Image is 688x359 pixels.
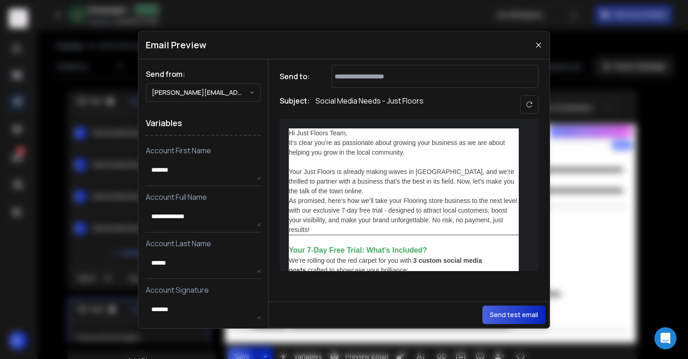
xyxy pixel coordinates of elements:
[146,238,261,249] p: Account Last Name
[146,145,261,156] p: Account First Name
[289,128,519,138] div: Hi Just Floors Team,
[289,246,427,254] span: Your 7-Day Free Trial: What’s Included?
[146,39,206,52] h1: Email Preview
[289,256,519,275] div: We’re rolling out the red carpet for you with crafted to showcase your brilliance:
[654,327,677,349] div: Open Intercom Messenger
[482,306,545,324] button: Send test email
[315,95,424,114] p: Social Media Needs - Just Floors
[289,196,519,235] div: As promised, here’s how we’ll take your Flooring store business to the next level with our exclus...
[280,95,310,114] h1: Subject:
[146,69,261,80] h1: Send from:
[152,88,249,97] p: [PERSON_NAME][EMAIL_ADDRESS][DOMAIN_NAME]
[280,71,316,82] h1: Send to:
[146,191,261,203] p: Account Full Name
[289,138,519,157] div: It’s clear you’re as passionate about growing your business as we are about helping you grow in t...
[146,284,261,295] p: Account Signature
[289,167,519,196] div: Your Just Floors is already making waves in [GEOGRAPHIC_DATA], and we’re thrilled to partner with...
[146,111,261,136] h1: Variables
[289,257,482,274] strong: 3 custom social media posts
